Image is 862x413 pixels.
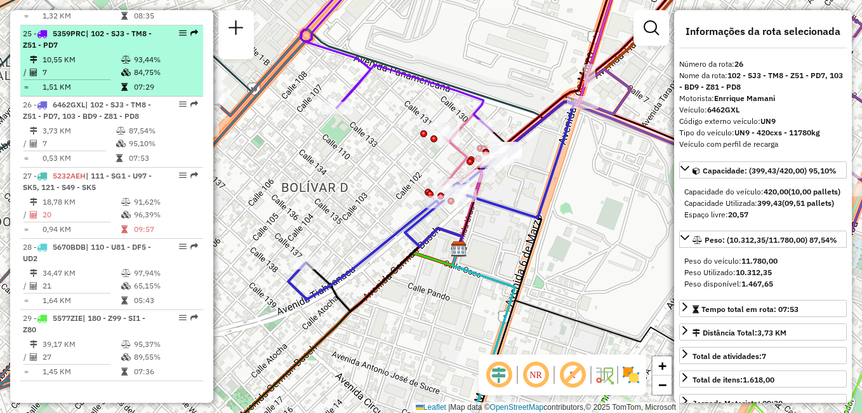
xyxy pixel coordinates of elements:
[413,402,679,413] div: Map data © contributors,© 2025 TomTom, Microsoft
[30,198,37,206] i: Distância Total
[734,59,743,69] strong: 26
[760,116,776,126] strong: UN9
[23,242,151,263] span: 28 -
[121,198,131,206] i: % de utilização do peso
[693,351,766,361] span: Total de atividades:
[53,242,86,252] span: 5670BDB
[788,187,840,196] strong: (10,00 pallets)
[53,29,86,38] span: 5359PRC
[179,29,187,37] em: Opções
[757,328,786,337] span: 3,73 KM
[121,83,128,91] i: Tempo total em rota
[701,304,799,314] span: Tempo total em rota: 07:53
[684,209,842,220] div: Espaço livre:
[679,127,847,139] div: Tipo do veículo:
[42,267,121,280] td: 34,47 KM
[121,69,131,76] i: % de utilização da cubagem
[679,116,847,127] div: Código externo veículo:
[53,100,85,109] span: 6462GXL
[693,398,783,409] div: Jornada Motorista: 09:30
[23,171,152,192] span: 27 -
[133,267,197,280] td: 97,94%
[133,351,197,363] td: 89,55%
[42,208,121,221] td: 20
[128,125,197,137] td: 87,54%
[128,152,197,165] td: 07:53
[121,353,131,361] i: % de utilização da cubagem
[121,56,131,64] i: % de utilização do peso
[679,347,847,364] a: Total de atividades:7
[23,313,145,334] span: 29 -
[703,166,837,175] span: Capacidade: (399,43/420,00) 95,10%
[684,267,842,278] div: Peso Utilizado:
[521,360,551,390] span: Ocultar NR
[484,360,514,390] span: Ocultar deslocamento
[133,81,197,93] td: 07:29
[121,269,131,277] i: % de utilização do peso
[684,186,842,198] div: Capacidade do veículo:
[42,10,121,22] td: 1,32 KM
[121,211,131,219] i: % de utilização da cubagem
[42,338,121,351] td: 39,17 KM
[679,181,847,226] div: Capacidade: (399,43/420,00) 95,10%
[757,198,782,208] strong: 399,43
[684,256,778,266] span: Peso do veículo:
[121,368,128,376] i: Tempo total em rota
[42,365,121,378] td: 1,45 KM
[557,360,588,390] span: Exibir rótulo
[23,223,29,236] td: =
[23,208,29,221] td: /
[658,377,666,393] span: −
[121,282,131,290] i: % de utilização da cubagem
[42,81,121,93] td: 1,51 KM
[133,365,197,378] td: 07:36
[490,403,544,412] a: OpenStreetMap
[23,280,29,292] td: /
[179,172,187,179] em: Opções
[116,140,126,147] i: % de utilização da cubagem
[782,198,834,208] strong: (09,51 pallets)
[679,93,847,104] div: Motorista:
[23,152,29,165] td: =
[23,313,145,334] span: | 180 - Z99 - SI1 - Z80
[42,152,116,165] td: 0,53 KM
[128,137,197,150] td: 95,10%
[679,104,847,116] div: Veículo:
[734,128,820,137] strong: UN9 - 420cxs - 11780kg
[23,100,151,121] span: | 102 - SJ3 - TM8 - Z51 - PD7, 103 - BD9 - Z81 - PD8
[42,280,121,292] td: 21
[23,294,29,307] td: =
[684,278,842,290] div: Peso disponível:
[679,323,847,341] a: Distância Total:3,73 KM
[679,71,843,91] strong: 102 - SJ3 - TM8 - Z51 - PD7, 103 - BD9 - Z81 - PD8
[133,10,197,22] td: 08:35
[679,161,847,179] a: Capacidade: (399,43/420,00) 95,10%
[190,243,198,250] em: Rota exportada
[679,370,847,388] a: Total de itens:1.618,00
[190,314,198,322] em: Rota exportada
[23,10,29,22] td: =
[741,279,773,288] strong: 1.467,65
[133,338,197,351] td: 95,37%
[714,93,775,103] strong: Enrrique Mamani
[693,327,786,339] div: Distância Total:
[121,341,131,348] i: % de utilização do peso
[23,137,29,150] td: /
[179,243,187,250] em: Opções
[679,231,847,248] a: Peso: (10.312,35/11.780,00) 87,54%
[728,210,748,219] strong: 20,57
[451,241,467,257] img: SAZ BO El Alto
[30,56,37,64] i: Distância Total
[179,100,187,108] em: Opções
[762,351,766,361] strong: 7
[658,358,666,374] span: +
[23,29,152,50] span: 25 -
[448,403,450,412] span: |
[53,313,83,323] span: 5577ZIE
[42,53,121,66] td: 10,55 KM
[30,127,37,135] i: Distância Total
[133,66,197,79] td: 84,75%
[23,81,29,93] td: =
[679,139,847,150] div: Veículo com perfil de recarga
[679,58,847,70] div: Número da rota:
